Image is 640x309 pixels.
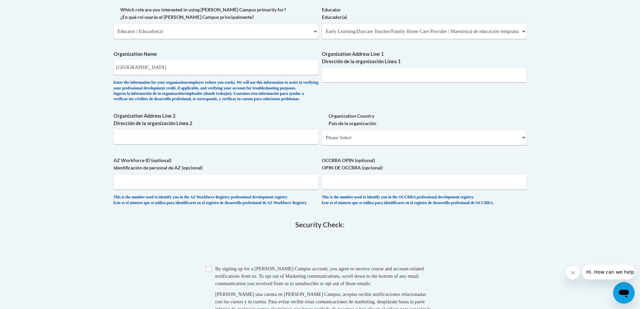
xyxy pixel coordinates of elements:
span: Security Check: [295,220,345,229]
label: Organization Address Line 1 Dirección de la organización Línea 1 [322,50,527,65]
label: AZ Workforce ID (optional) Identificación de personal de AZ (opcional) [114,157,318,171]
input: Metadata input [322,67,527,82]
input: Metadata input [114,129,318,144]
label: Organization Country País de la organización [322,112,527,127]
label: Which role are you interested in using [PERSON_NAME] Campus primarily for? ¿En qué rol usarás el ... [114,6,318,21]
div: This is the number used to identify you in the AZ Workforce Registry professional development reg... [114,195,318,206]
label: OCCRRA OPIN (optional) OPIN DE OCCRRA (opcional) [322,157,527,171]
iframe: Button to launch messaging window [613,282,635,304]
iframe: reCAPTCHA [269,235,371,262]
label: Organization Address Line 2 Dirección de la organización Línea 2 [114,112,318,127]
label: Educator Educador(a) [322,6,527,21]
input: Metadata input [114,60,318,75]
iframe: Close message [566,266,580,279]
label: Organization Name [114,50,318,58]
div: This is the number used to identify you in the OCCRRA professional development registry. Este es ... [322,195,527,206]
span: By signing up for a [PERSON_NAME] Campus account, you agree to receive course and account-related... [215,266,424,286]
div: Enter the information for your organization/employer (where you work). We will use this informati... [114,80,318,102]
iframe: Message from company [582,265,635,279]
span: Hi. How can we help? [4,5,54,10]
